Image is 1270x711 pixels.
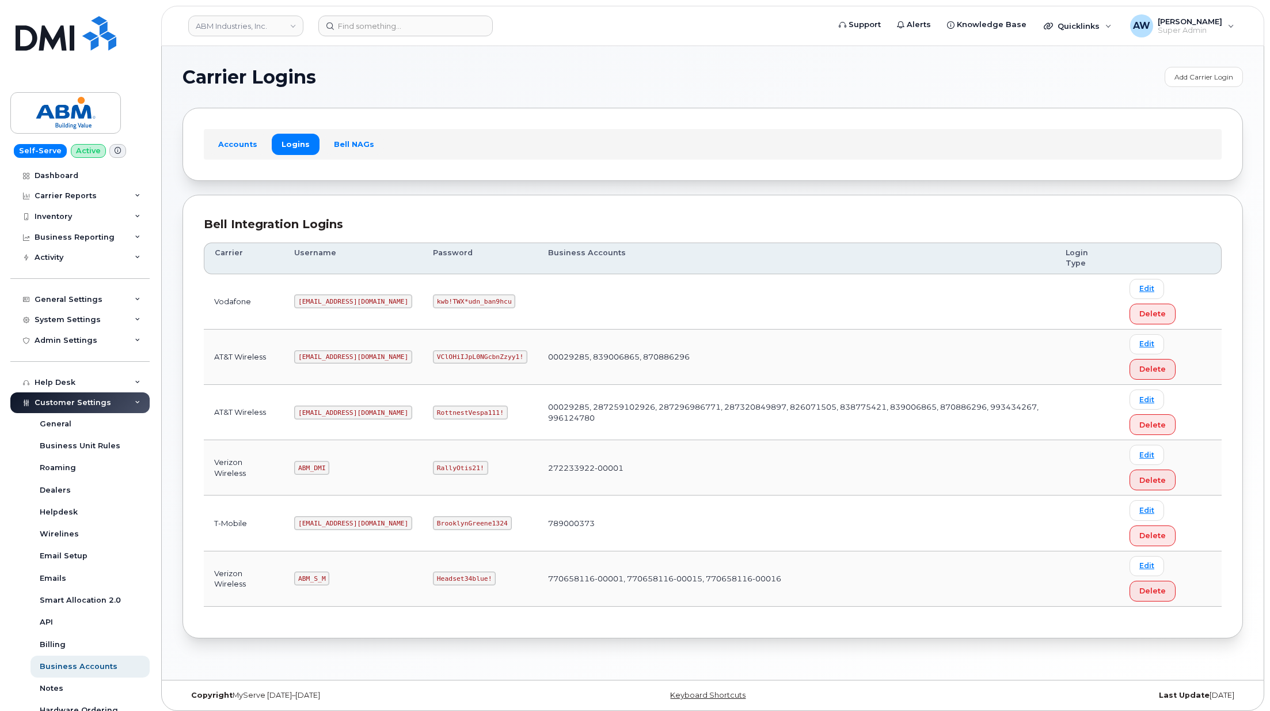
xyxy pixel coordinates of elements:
td: 789000373 [538,496,1055,551]
th: Business Accounts [538,243,1055,274]
button: Delete [1130,414,1176,435]
button: Delete [1130,525,1176,546]
a: Edit [1130,279,1164,299]
td: 272233922-00001 [538,440,1055,496]
a: Keyboard Shortcuts [670,691,746,699]
a: Edit [1130,445,1164,465]
code: [EMAIL_ADDRESS][DOMAIN_NAME] [294,516,412,530]
span: Carrier Logins [182,69,316,86]
a: Edit [1130,500,1164,520]
code: VClOHiIJpL0NGcbnZzyy1! [433,350,527,364]
td: 00029285, 839006865, 870886296 [538,330,1055,385]
strong: Last Update [1159,691,1210,699]
a: Edit [1130,556,1164,576]
code: [EMAIL_ADDRESS][DOMAIN_NAME] [294,350,412,364]
a: Logins [272,134,320,154]
span: Delete [1139,585,1166,596]
button: Delete [1130,470,1176,490]
code: Headset34blue! [433,572,496,585]
a: Accounts [208,134,267,154]
a: Add Carrier Login [1165,67,1243,87]
a: Edit [1130,389,1164,410]
code: ABM_DMI [294,461,329,475]
th: Username [284,243,423,274]
button: Delete [1130,359,1176,380]
th: Carrier [204,243,284,274]
td: Verizon Wireless [204,440,284,496]
code: RottnestVespa111! [433,406,508,419]
span: Delete [1139,364,1166,375]
td: 770658116-00001, 770658116-00015, 770658116-00016 [538,551,1055,607]
td: Verizon Wireless [204,551,284,607]
button: Delete [1130,581,1176,602]
div: MyServe [DATE]–[DATE] [182,691,536,700]
td: AT&T Wireless [204,330,284,385]
td: T-Mobile [204,496,284,551]
td: 00029285, 287259102926, 287296986771, 287320849897, 826071505, 838775421, 839006865, 870886296, 9... [538,385,1055,440]
div: Bell Integration Logins [204,216,1222,233]
code: [EMAIL_ADDRESS][DOMAIN_NAME] [294,294,412,308]
td: AT&T Wireless [204,385,284,440]
span: Delete [1139,475,1166,486]
a: Bell NAGs [324,134,384,154]
code: [EMAIL_ADDRESS][DOMAIN_NAME] [294,406,412,419]
code: BrooklynGreene1324 [433,516,511,530]
th: Password [423,243,538,274]
a: Edit [1130,334,1164,354]
code: kwb!TWX*udn_ban9hcu [433,294,515,308]
span: Delete [1139,419,1166,430]
button: Delete [1130,304,1176,324]
span: Delete [1139,530,1166,541]
td: Vodafone [204,274,284,330]
code: RallyOtis21! [433,461,488,475]
th: Login Type [1055,243,1119,274]
strong: Copyright [191,691,233,699]
div: [DATE] [889,691,1243,700]
span: Delete [1139,308,1166,319]
code: ABM_S_M [294,572,329,585]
